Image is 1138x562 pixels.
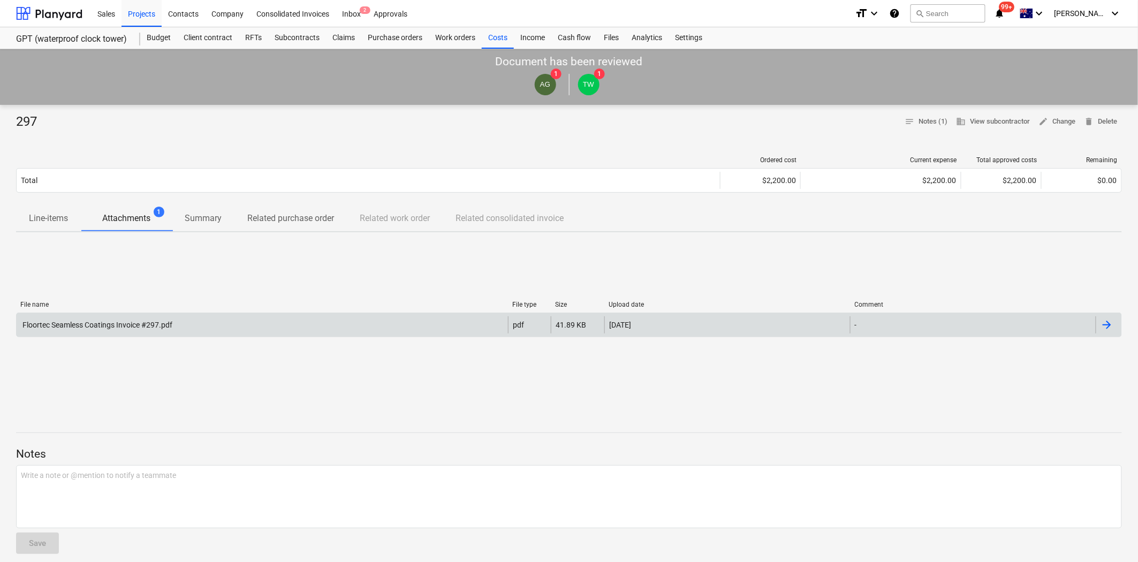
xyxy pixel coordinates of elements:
i: keyboard_arrow_down [1033,7,1046,20]
iframe: Chat Widget [1084,511,1138,562]
div: File name [20,301,504,308]
div: $2,200.00 [725,176,796,185]
a: Claims [326,27,361,49]
div: $2,200.00 [966,176,1037,185]
a: Budget [140,27,177,49]
a: Analytics [625,27,669,49]
a: Client contract [177,27,239,49]
button: Notes (1) [901,113,952,130]
div: Tim Wells [578,74,600,95]
span: business [957,117,966,126]
div: 297 [16,113,45,131]
div: Comment [855,301,1093,308]
a: Costs [482,27,514,49]
span: 1 [154,207,164,217]
span: AG [540,80,550,88]
div: File type [512,301,547,308]
div: Total approved costs [966,156,1037,164]
span: 2 [360,6,370,14]
span: 1 [551,69,562,79]
button: Change [1035,113,1080,130]
i: keyboard_arrow_down [1109,7,1122,20]
span: [PERSON_NAME] [1054,9,1108,18]
div: GPT (waterproof clock tower) [16,34,127,45]
span: Change [1039,116,1076,128]
a: Work orders [429,27,482,49]
div: Remaining [1046,156,1118,164]
span: edit [1039,117,1049,126]
a: Subcontracts [268,27,326,49]
span: Notes (1) [905,116,948,128]
i: Knowledge base [889,7,900,20]
div: Floortec Seamless Coatings Invoice #297.pdf [21,321,172,329]
i: keyboard_arrow_down [868,7,881,20]
i: format_size [855,7,868,20]
div: $2,200.00 [805,176,957,185]
div: Size [555,301,600,308]
span: TW [583,80,594,88]
p: Attachments [102,212,150,225]
p: Notes [16,447,1122,462]
div: $0.00 [1046,176,1117,185]
span: Delete [1084,116,1118,128]
span: notes [905,117,915,126]
div: 41.89 KB [556,321,586,329]
div: Ordered cost [725,156,796,164]
a: Purchase orders [361,27,429,49]
div: Ashleigh Goullet [535,74,556,95]
a: Settings [669,27,709,49]
span: search [915,9,924,18]
div: Upload date [609,301,846,308]
a: Income [514,27,551,49]
a: Cash flow [551,27,597,49]
span: 1 [594,69,605,79]
button: View subcontractor [952,113,1035,130]
p: Summary [185,212,222,225]
a: RFTs [239,27,268,49]
span: delete [1084,117,1094,126]
i: notifications [994,7,1005,20]
p: Document has been reviewed [496,55,643,70]
p: Total [21,175,37,186]
span: View subcontractor [957,116,1030,128]
div: Current expense [805,156,957,164]
div: - [855,321,857,329]
div: [DATE] [609,321,631,329]
p: Related purchase order [247,212,334,225]
button: Delete [1080,113,1122,130]
div: pdf [513,321,524,329]
a: Files [597,27,625,49]
p: Line-items [29,212,68,225]
span: 99+ [999,2,1015,12]
button: Search [911,4,985,22]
